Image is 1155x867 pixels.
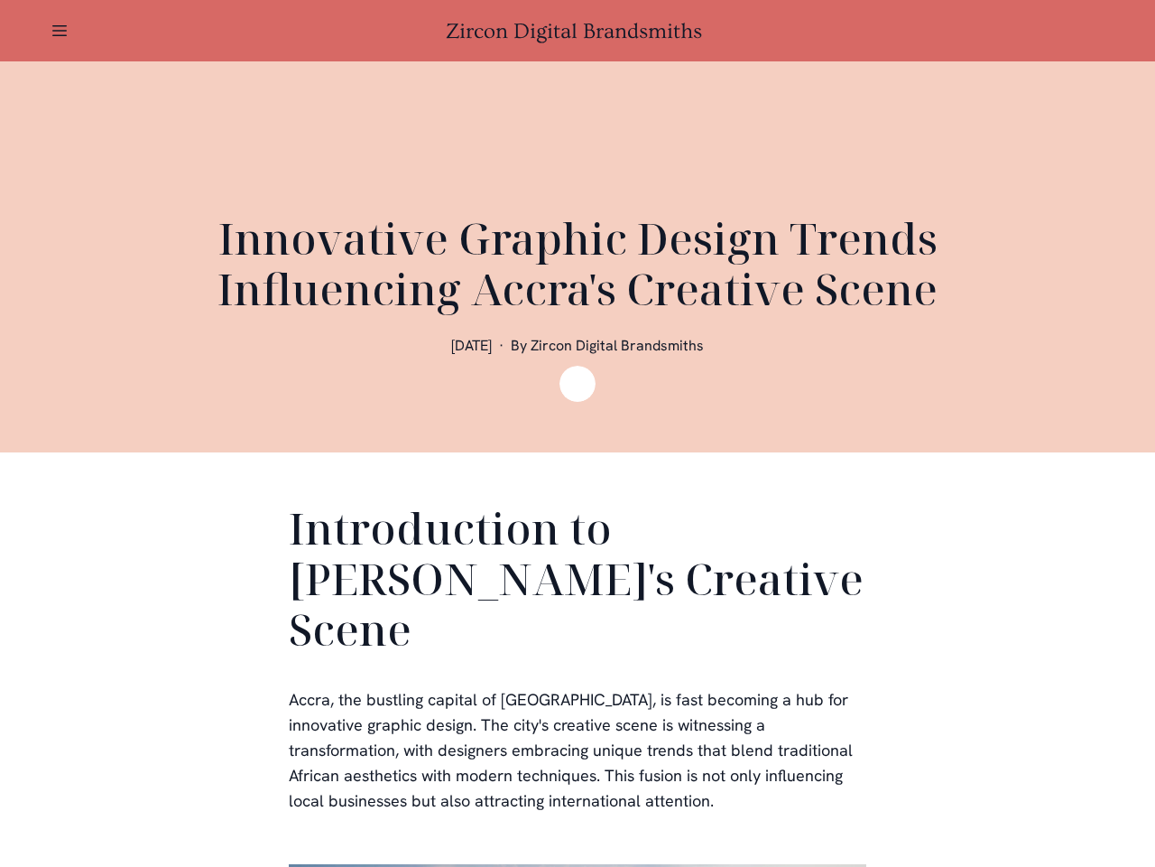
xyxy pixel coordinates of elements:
[446,19,709,43] a: Zircon Digital Brandsmiths
[499,336,504,355] span: ·
[559,366,596,402] img: Zircon Digital Brandsmiths
[144,213,1011,314] h1: Innovative Graphic Design Trends Influencing Accra's Creative Scene
[289,503,866,662] h2: Introduction to [PERSON_NAME]'s Creative Scene
[451,336,492,355] span: [DATE]
[289,687,866,814] p: Accra, the bustling capital of [GEOGRAPHIC_DATA], is fast becoming a hub for innovative graphic d...
[511,336,704,355] span: By Zircon Digital Brandsmiths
